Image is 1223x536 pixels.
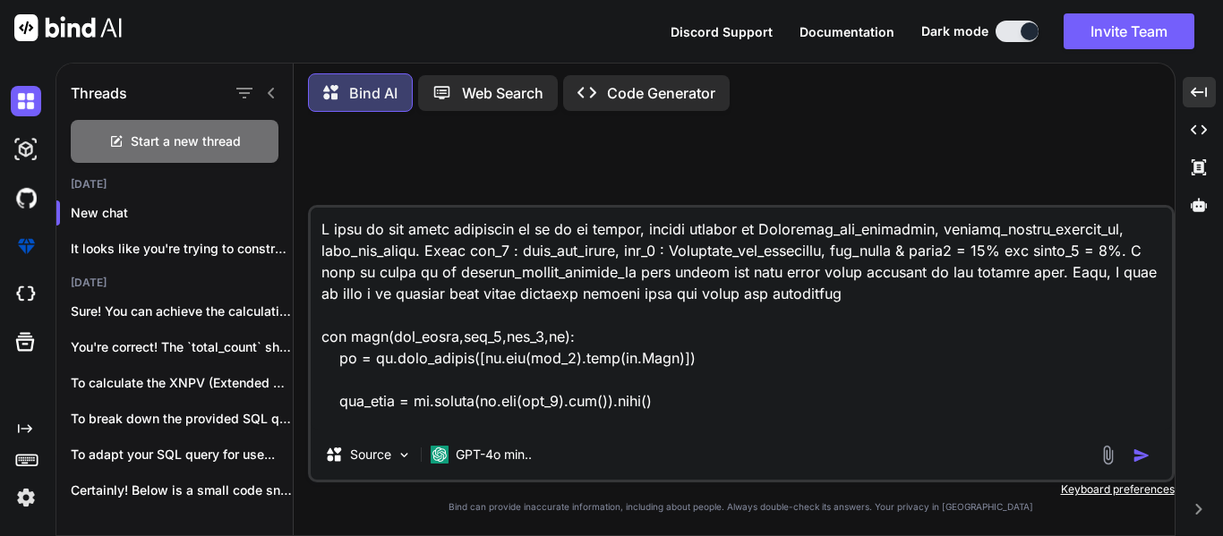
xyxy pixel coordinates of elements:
p: Sure! You can achieve the calculation of... [71,302,293,320]
img: Bind AI [14,14,122,41]
img: settings [11,482,41,513]
p: Certainly! Below is a small code snippet... [71,481,293,499]
h1: Threads [71,82,127,104]
p: To calculate the XNPV (Extended Net Present... [71,374,293,392]
p: Bind AI [349,82,398,104]
button: Documentation [800,22,894,41]
p: Keyboard preferences [308,482,1175,497]
p: Web Search [462,82,543,104]
span: Dark mode [921,22,988,40]
span: Documentation [800,24,894,39]
textarea: L ipsu do sit ametc adipiscin el se do ei tempor, incidi utlabor et Doloremag_ali_enimadmin, veni... [311,208,1172,430]
img: icon [1133,447,1150,464]
span: Discord Support [671,24,773,39]
p: Bind can provide inaccurate information, including about people. Always double-check its answers.... [308,500,1175,514]
img: GPT-4o mini [431,446,449,464]
p: New chat [71,204,293,222]
button: Discord Support [671,22,773,41]
p: Source [350,446,391,464]
p: To break down the provided SQL query... [71,410,293,428]
img: premium [11,231,41,261]
img: darkAi-studio [11,134,41,165]
p: To adapt your SQL query for use... [71,446,293,464]
span: Start a new thread [131,132,241,150]
img: githubDark [11,183,41,213]
h2: [DATE] [56,177,293,191]
button: Invite Team [1064,13,1194,49]
img: attachment [1098,445,1118,465]
p: Code Generator [607,82,715,104]
img: Pick Models [397,447,412,463]
p: You're correct! The `total_count` should be calculated... [71,338,293,356]
p: GPT-4o min.. [456,446,532,464]
h2: [DATE] [56,276,293,290]
p: It looks like you're trying to construct... [71,240,293,258]
img: cloudideIcon [11,279,41,310]
img: darkChat [11,86,41,116]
